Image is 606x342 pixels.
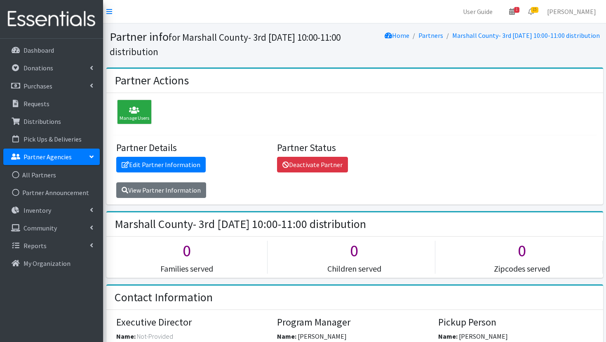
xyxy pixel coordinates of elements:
a: [PERSON_NAME] [540,3,603,20]
label: Name: [277,331,296,341]
a: Reports [3,237,100,254]
p: Inventory [23,206,51,214]
a: 15 [521,3,540,20]
a: My Organization [3,255,100,272]
h5: Zipcodes served [442,264,603,274]
a: User Guide [456,3,499,20]
h2: Marshall County- 3rd [DATE] 10:00-11:00 distribution [115,217,366,231]
h4: Executive Director [116,316,271,328]
span: [PERSON_NAME] [459,332,508,340]
h1: Partner info [110,30,352,58]
a: Edit Partner Information [116,157,206,172]
a: Partners [418,31,443,40]
div: Manage Users [117,100,152,124]
h1: 0 [106,241,268,261]
p: Partner Agencies [23,153,72,161]
span: 1 [514,7,519,13]
p: My Organization [23,259,70,268]
h2: Partner Actions [115,74,189,88]
span: 15 [531,7,538,13]
a: Donations [3,60,100,76]
a: Marshall County- 3rd [DATE] 10:00-11:00 distribution [452,31,600,40]
h4: Partner Details [116,142,271,154]
h4: Partner Status [277,142,432,154]
h5: Families served [106,264,268,274]
a: All Partners [3,167,100,183]
p: Donations [23,64,53,72]
span: [PERSON_NAME] [298,332,347,340]
label: Name: [116,331,136,341]
a: Dashboard [3,42,100,58]
a: Deactivate Partner [277,157,348,172]
img: HumanEssentials [3,5,100,33]
a: Inventory [3,202,100,219]
a: Partner Agencies [3,149,100,165]
p: Purchases [23,82,52,90]
p: Reports [23,242,47,250]
a: Manage Users [113,109,152,117]
a: 1 [503,3,521,20]
a: Pick Ups & Deliveries [3,131,100,147]
label: Name: [438,331,458,341]
p: Distributions [23,117,61,126]
h5: Children served [274,264,435,274]
h4: Pickup Person [438,316,593,328]
h1: 0 [274,241,435,261]
a: Distributions [3,113,100,130]
a: Purchases [3,78,100,94]
p: Dashboard [23,46,54,54]
p: Community [23,224,57,232]
a: Partner Announcement [3,184,100,201]
h1: 0 [442,241,603,261]
a: Community [3,220,100,236]
p: Requests [23,100,49,108]
a: View Partner Information [116,182,206,198]
h4: Program Manager [277,316,432,328]
a: Requests [3,95,100,112]
p: Pick Ups & Deliveries [23,135,82,143]
h2: Contact Information [115,291,213,305]
span: Not-Provided [137,332,173,340]
small: for Marshall County- 3rd [DATE] 10:00-11:00 distribution [110,31,341,58]
a: Home [385,31,409,40]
